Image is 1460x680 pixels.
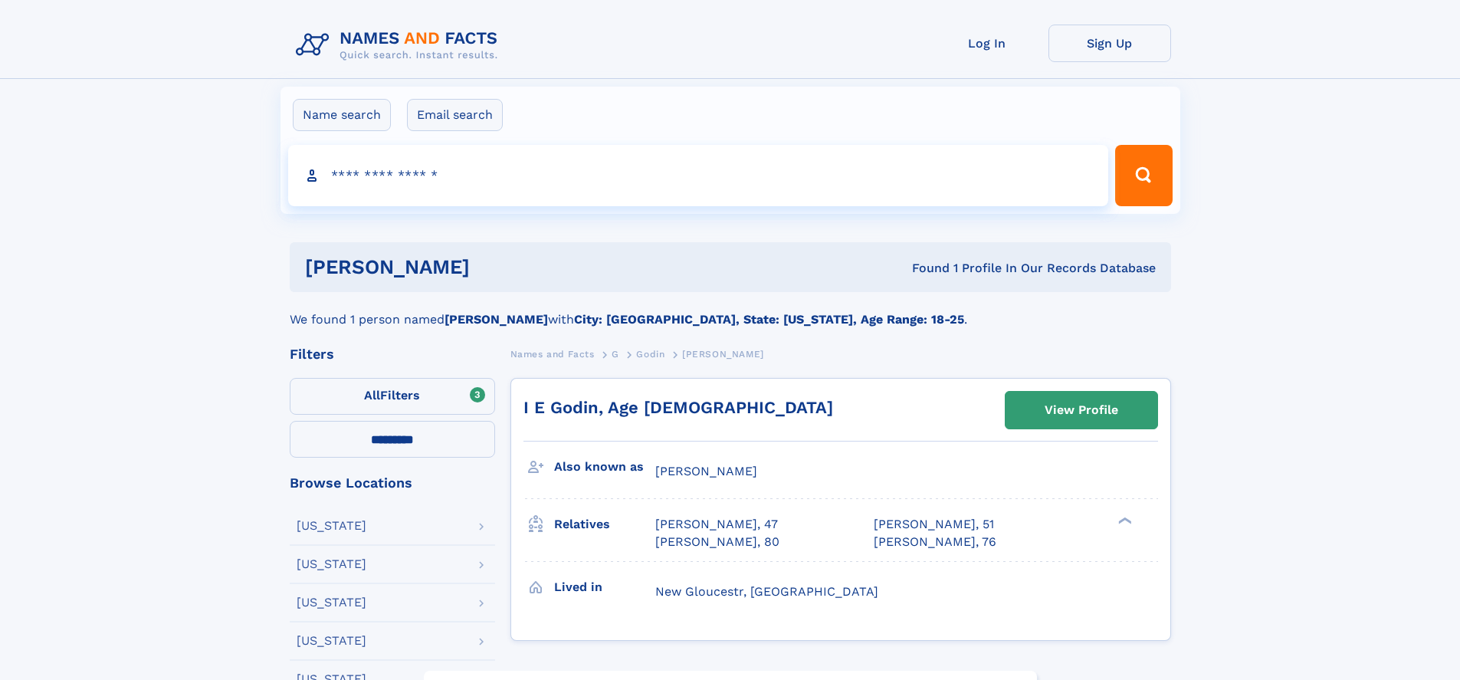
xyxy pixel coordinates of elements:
[612,344,619,363] a: G
[445,312,548,327] b: [PERSON_NAME]
[655,464,757,478] span: [PERSON_NAME]
[1045,393,1118,428] div: View Profile
[290,378,495,415] label: Filters
[926,25,1048,62] a: Log In
[554,574,655,600] h3: Lived in
[305,258,691,277] h1: [PERSON_NAME]
[364,388,380,402] span: All
[510,344,595,363] a: Names and Facts
[1114,516,1133,526] div: ❯
[290,25,510,66] img: Logo Names and Facts
[290,347,495,361] div: Filters
[682,349,764,360] span: [PERSON_NAME]
[290,292,1171,329] div: We found 1 person named with .
[874,516,994,533] a: [PERSON_NAME], 51
[554,511,655,537] h3: Relatives
[407,99,503,131] label: Email search
[297,558,366,570] div: [US_STATE]
[874,534,996,550] a: [PERSON_NAME], 76
[523,398,833,417] a: I E Godin, Age [DEMOGRAPHIC_DATA]
[691,260,1156,277] div: Found 1 Profile In Our Records Database
[1115,145,1172,206] button: Search Button
[293,99,391,131] label: Name search
[612,349,619,360] span: G
[636,349,664,360] span: Godin
[655,584,878,599] span: New Gloucestr, [GEOGRAPHIC_DATA]
[1006,392,1157,429] a: View Profile
[655,516,778,533] a: [PERSON_NAME], 47
[574,312,964,327] b: City: [GEOGRAPHIC_DATA], State: [US_STATE], Age Range: 18-25
[288,145,1109,206] input: search input
[297,635,366,647] div: [US_STATE]
[1048,25,1171,62] a: Sign Up
[297,520,366,532] div: [US_STATE]
[297,596,366,609] div: [US_STATE]
[554,454,655,480] h3: Also known as
[655,534,779,550] a: [PERSON_NAME], 80
[290,476,495,490] div: Browse Locations
[636,344,664,363] a: Godin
